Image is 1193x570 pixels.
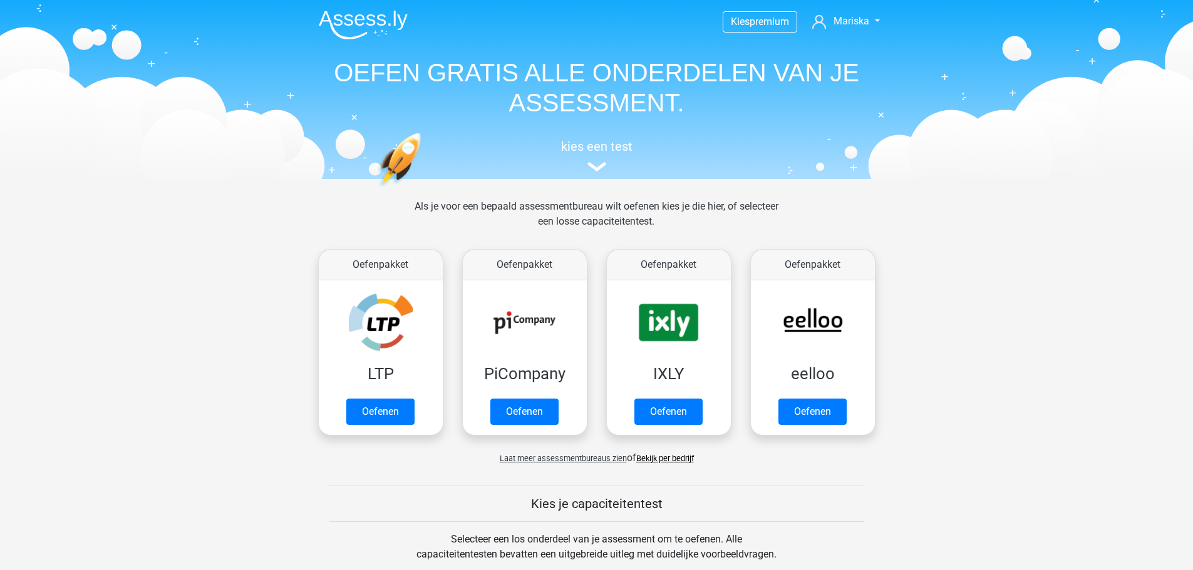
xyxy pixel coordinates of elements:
span: premium [750,16,789,28]
img: oefenen [378,133,470,246]
div: of [309,440,885,466]
h5: kies een test [309,139,885,154]
h5: Kies je capaciteitentest [329,496,864,511]
a: kies een test [309,139,885,172]
a: Oefenen [346,399,415,425]
a: Oefenen [634,399,703,425]
span: Kies [731,16,750,28]
a: Oefenen [778,399,847,425]
img: assessment [587,162,606,171]
a: Kiespremium [723,13,797,30]
img: Assessly [319,10,408,39]
span: Laat meer assessmentbureaus zien [500,454,627,463]
h1: OEFEN GRATIS ALLE ONDERDELEN VAN JE ASSESSMENT. [309,58,885,118]
a: Oefenen [490,399,559,425]
a: Bekijk per bedrijf [636,454,694,463]
div: Als je voor een bepaald assessmentbureau wilt oefenen kies je die hier, of selecteer een losse ca... [405,199,788,244]
a: Mariska [807,14,884,29]
span: Mariska [834,15,869,27]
